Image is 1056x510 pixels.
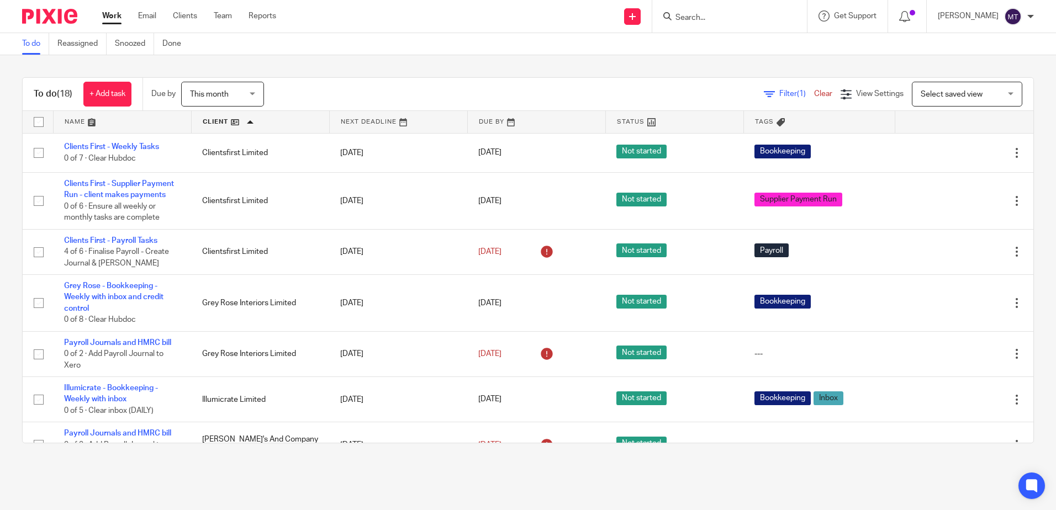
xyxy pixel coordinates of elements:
td: Grey Rose Interiors Limited [191,331,329,376]
span: Get Support [834,12,877,20]
span: 0 of 2 · Add Payroll Journal to Xero [64,441,163,460]
a: Clear [814,90,832,98]
span: View Settings [856,90,904,98]
a: Payroll Journals and HMRC bill [64,339,171,347]
span: Inbox [814,391,843,405]
span: Bookkeeping [754,391,811,405]
td: [DATE] [329,229,467,274]
span: 0 of 7 · Clear Hubdoc [64,155,136,162]
span: [DATE] [478,248,501,256]
a: Illumicrate - Bookkeeping - Weekly with inbox [64,384,158,403]
td: [DATE] [329,331,467,376]
span: [DATE] [478,149,501,157]
span: 0 of 2 · Add Payroll Journal to Xero [64,350,163,369]
p: [PERSON_NAME] [938,10,999,22]
td: [DATE] [329,377,467,422]
td: [DATE] [329,275,467,332]
span: Not started [616,346,667,359]
a: Grey Rose - Bookkeeping - Weekly with inbox and credit control [64,282,163,312]
td: [DATE] [329,133,467,172]
span: Not started [616,145,667,158]
td: Illumicrate Limited [191,377,329,422]
span: Not started [616,243,667,257]
span: [DATE] [478,396,501,403]
span: [DATE] [478,350,501,358]
a: Snoozed [115,33,154,55]
img: svg%3E [1004,8,1022,25]
span: Bookkeeping [754,295,811,309]
a: Team [214,10,232,22]
td: Clientsfirst Limited [191,229,329,274]
div: --- [754,348,884,359]
a: Reassigned [57,33,107,55]
span: Not started [616,193,667,206]
span: 0 of 8 · Clear Hubdoc [64,316,136,323]
a: + Add task [83,82,131,107]
img: Pixie [22,9,77,24]
a: Work [102,10,122,22]
div: --- [754,439,884,450]
a: Clients [173,10,197,22]
p: Due by [151,88,176,99]
span: Not started [616,437,667,450]
span: 4 of 6 · Finalise Payroll - Create Journal & [PERSON_NAME] [64,248,169,267]
span: Bookkeeping [754,145,811,158]
span: 0 of 5 · Clear inbox (DAILY) [64,407,154,415]
td: Clientsfirst Limited [191,133,329,172]
td: [PERSON_NAME]'s And Company Ltd [191,422,329,467]
a: Clients First - Weekly Tasks [64,143,159,151]
h1: To do [34,88,72,100]
td: [DATE] [329,172,467,229]
span: Not started [616,295,667,309]
span: (1) [797,90,806,98]
span: Payroll [754,243,789,257]
a: Done [162,33,189,55]
a: Clients First - Payroll Tasks [64,237,157,245]
span: Not started [616,391,667,405]
span: [DATE] [478,299,501,307]
a: Payroll Journals and HMRC bill [64,429,171,437]
span: [DATE] [478,197,501,205]
a: Email [138,10,156,22]
a: To do [22,33,49,55]
td: [DATE] [329,422,467,467]
span: This month [190,91,229,98]
input: Search [674,13,774,23]
a: Clients First - Supplier Payment Run - client makes payments [64,180,174,199]
span: Filter [779,90,814,98]
span: Supplier Payment Run [754,193,842,206]
span: [DATE] [478,441,501,449]
span: Select saved view [921,91,983,98]
td: Clientsfirst Limited [191,172,329,229]
span: 0 of 6 · Ensure all weekly or monthly tasks are complete [64,203,160,222]
td: Grey Rose Interiors Limited [191,275,329,332]
a: Reports [249,10,276,22]
span: Tags [755,119,774,125]
span: (18) [57,89,72,98]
